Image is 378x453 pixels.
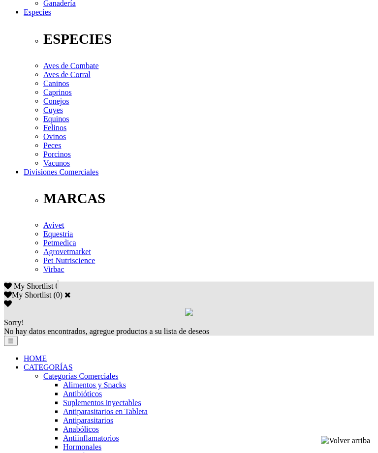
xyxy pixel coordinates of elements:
button: ☰ [4,336,18,346]
span: 0 [55,282,59,290]
a: Vacunos [43,159,70,167]
span: Sorry! [4,318,24,327]
a: Divisiones Comerciales [24,168,98,176]
div: No hay datos encontrados, agregue productos a su lista de deseos [4,318,374,336]
a: Pet Nutriscience [43,256,95,265]
a: Equinos [43,115,69,123]
a: Felinos [43,123,66,132]
a: Virbac [43,265,64,273]
a: Cerrar [64,291,71,299]
a: Caninos [43,79,69,88]
p: MARCAS [43,190,374,207]
a: Conejos [43,97,69,105]
a: Cuyes [43,106,63,114]
a: CATEGORÍAS [24,363,73,371]
a: Caprinos [43,88,72,96]
label: 0 [56,291,60,299]
p: ESPECIES [43,31,374,47]
a: Aves de Combate [43,61,99,70]
a: Agrovetmarket [43,247,91,256]
a: Peces [43,141,61,150]
iframe: Brevo live chat [5,373,170,448]
a: Especies [24,8,51,16]
span: My Shortlist [14,282,53,290]
a: Categorías Comerciales [43,372,118,380]
a: HOME [24,354,47,362]
label: My Shortlist [4,291,51,299]
span: ( ) [53,291,63,299]
a: Avivet [43,221,64,229]
img: Volver arriba [321,436,370,445]
img: loading.gif [185,308,193,316]
a: Porcinos [43,150,71,158]
a: Aves de Corral [43,70,91,79]
a: Equestria [43,230,73,238]
a: Petmedica [43,239,76,247]
a: Ovinos [43,132,66,141]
